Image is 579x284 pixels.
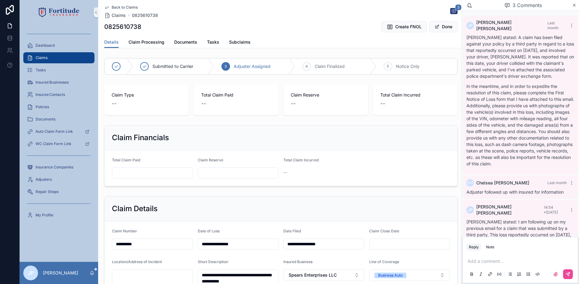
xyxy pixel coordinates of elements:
[36,117,56,122] span: Documents
[468,23,473,28] span: JP
[36,43,55,48] span: Dashboard
[283,229,301,233] span: Date Filed
[112,204,158,214] h2: Claim Details
[104,12,126,18] a: Claims
[112,158,140,162] span: Total Claim Paid
[23,138,94,149] a: WC Claim Form Link
[23,174,94,185] a: Adjusters
[112,99,117,108] span: --
[291,99,296,108] span: --
[198,158,223,162] span: Claim Reserve
[283,269,364,281] button: Select Button
[283,259,313,264] span: Insured Business
[112,5,138,10] span: Back to Claims
[174,37,197,49] a: Documents
[112,229,137,233] span: Claim Number
[128,39,164,45] span: Claim Processing
[23,65,94,76] a: Tasks
[112,133,169,143] h2: Claim Financials
[104,22,141,31] h1: 0825610738
[112,259,162,264] span: Location/Address of Incident
[283,158,319,162] span: Total Claim Incurred
[369,269,450,281] button: Select Button
[468,207,473,212] span: JP
[229,37,251,49] a: Subclaims
[380,92,450,98] span: Total Claim Incurred
[466,34,574,79] p: [PERSON_NAME] stated: A claim has been filed against your policy by a third party in regard to a ...
[23,40,94,51] a: Dashboard
[36,213,53,218] span: My Profile
[450,8,458,15] button: 3
[104,37,119,48] a: Details
[36,129,73,134] span: Auto Claim Form Link
[467,180,473,185] span: CH
[305,64,308,69] span: 4
[201,92,271,98] span: Total Claim Paid
[380,99,385,108] span: --
[289,272,337,278] span: Spears Enterprises LLC
[112,92,182,98] span: Claim Type
[23,162,94,173] a: Insurance Companies
[315,63,345,69] span: Claim Finalized
[466,243,481,251] button: Reply
[283,169,287,176] span: --
[36,177,52,182] span: Adjusters
[36,105,49,109] span: Policies
[128,37,164,49] a: Claim Processing
[234,63,270,69] span: Adjuster Assigned
[201,99,206,108] span: --
[36,165,73,170] span: Insurance Companies
[23,186,94,197] a: Repair Shops
[104,5,138,10] a: Back to Claims
[132,12,158,18] a: 0825610738
[104,39,119,45] span: Details
[476,19,547,32] span: [PERSON_NAME] [PERSON_NAME]
[36,189,59,194] span: Repair Shops
[20,25,98,229] div: scrollable content
[395,24,422,30] span: Create FNOL
[23,126,94,137] a: Auto Claim Form Link
[476,180,529,186] span: Chelsea [PERSON_NAME]
[174,39,197,45] span: Documents
[23,77,94,88] a: Insured Businesses
[369,229,399,233] span: Claim Close Date
[512,2,542,9] span: 3 Comments
[23,114,94,125] a: Documents
[224,64,227,69] span: 3
[547,180,567,185] span: Last month
[112,12,126,18] span: Claims
[198,259,228,264] span: Short Description
[229,39,251,45] span: Subclaims
[207,39,219,45] span: Tasks
[23,89,94,100] a: Insured Contacts
[23,210,94,221] a: My Profile
[369,259,399,264] span: Line of Coverage
[466,83,574,167] p: In the meantime, and in order to expedite the resolution of this claim, please complete the First...
[36,68,46,73] span: Tasks
[466,219,574,270] p: [PERSON_NAME] stated: I am following up on my previous email for a claim that was submitted by a ...
[429,21,458,32] button: Done
[387,64,389,69] span: 5
[39,7,79,17] img: App logo
[291,92,361,98] span: Claim Reserve
[23,101,94,112] a: Policies
[476,204,544,216] span: [PERSON_NAME] [PERSON_NAME]
[36,55,48,60] span: Claims
[36,141,71,146] span: WC Claim Form Link
[544,205,558,215] span: 14:54 • [DATE]
[382,21,427,32] button: Create FNOL
[28,269,34,277] span: JP
[152,63,193,69] span: Submitted to Carrier
[207,37,219,49] a: Tasks
[466,189,564,195] span: Adjuster followed up with insured for information
[36,92,65,97] span: Insured Contacts
[378,273,403,278] div: Business Auto
[43,270,78,276] p: [PERSON_NAME]
[36,80,69,85] span: Insured Businesses
[396,63,420,69] span: Notice Only
[23,52,94,63] a: Claims
[484,243,497,251] button: Note
[198,229,220,233] span: Date of Loss
[547,21,558,30] span: Last month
